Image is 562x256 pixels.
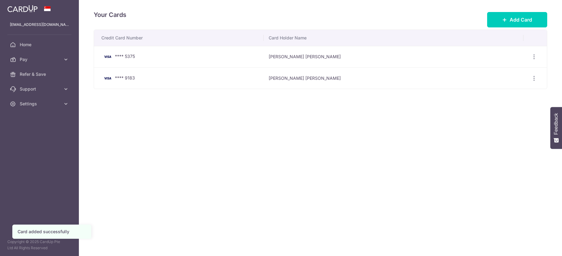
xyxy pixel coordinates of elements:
th: Credit Card Number [94,30,264,46]
td: [PERSON_NAME] [PERSON_NAME] [264,46,523,67]
button: Feedback - Show survey [550,107,562,149]
th: Card Holder Name [264,30,523,46]
img: CardUp [7,5,38,12]
img: Bank Card [101,75,114,82]
span: Add Card [510,16,532,23]
h4: Your Cards [94,10,126,20]
span: Pay [20,56,60,63]
div: Card added successfully [18,229,86,235]
span: Refer & Save [20,71,60,77]
span: Home [20,42,60,48]
button: Add Card [487,12,547,27]
span: Support [20,86,60,92]
p: [EMAIL_ADDRESS][DOMAIN_NAME] [10,22,69,28]
span: Feedback [553,113,559,135]
span: Settings [20,101,60,107]
img: Bank Card [101,53,114,60]
td: [PERSON_NAME] [PERSON_NAME] [264,67,523,89]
